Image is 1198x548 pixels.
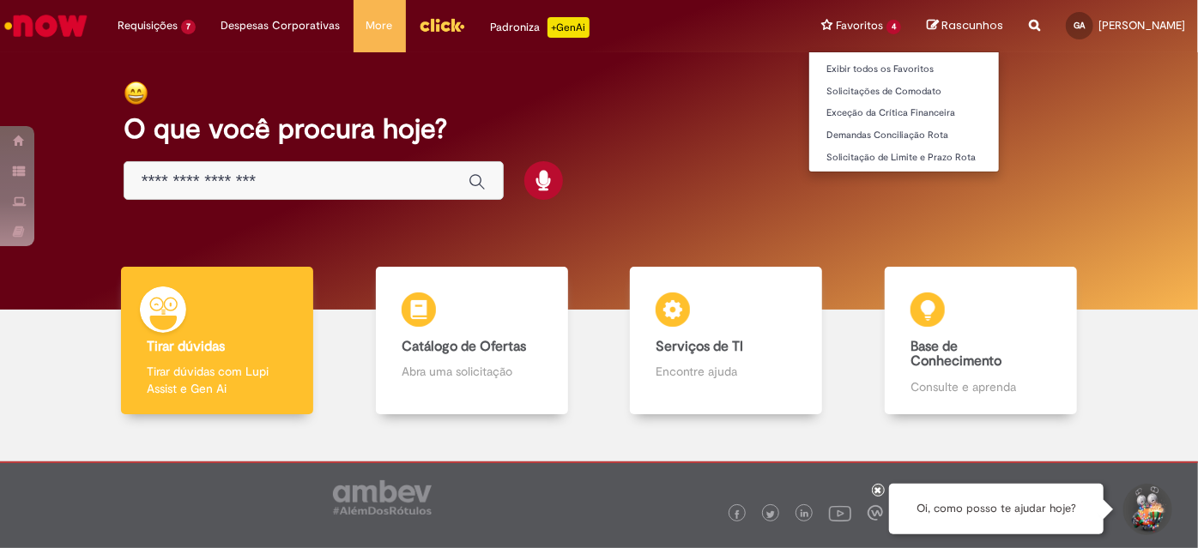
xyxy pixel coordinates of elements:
[1098,18,1185,33] span: [PERSON_NAME]
[402,338,526,355] b: Catálogo de Ofertas
[656,338,743,355] b: Serviços de TI
[886,20,901,34] span: 4
[809,82,999,101] a: Solicitações de Comodato
[801,509,809,520] img: logo_footer_linkedin.png
[656,363,796,380] p: Encontre ajuda
[1121,484,1172,535] button: Iniciar Conversa de Suporte
[889,484,1104,534] div: Oi, como posso te ajudar hoje?
[808,51,1000,172] ul: Favoritos
[1074,20,1086,31] span: GA
[124,114,1074,144] h2: O que você procura hoje?
[911,378,1051,395] p: Consulte e aprenda
[809,104,999,123] a: Exceção da Crítica Financeira
[221,17,341,34] span: Despesas Corporativas
[941,17,1003,33] span: Rascunhos
[366,17,393,34] span: More
[333,480,432,515] img: logo_footer_ambev_rotulo_gray.png
[766,510,775,519] img: logo_footer_twitter.png
[927,18,1003,34] a: Rascunhos
[147,338,225,355] b: Tirar dúvidas
[829,502,851,524] img: logo_footer_youtube.png
[118,17,178,34] span: Requisições
[911,338,1001,370] b: Base de Conhecimento
[809,148,999,167] a: Solicitação de Limite e Prazo Rota
[124,81,148,105] img: happy-face.png
[90,267,345,415] a: Tirar dúvidas Tirar dúvidas com Lupi Assist e Gen Ai
[419,12,465,38] img: click_logo_yellow_360x200.png
[868,505,883,521] img: logo_footer_workplace.png
[836,17,883,34] span: Favoritos
[854,267,1109,415] a: Base de Conhecimento Consulte e aprenda
[181,20,196,34] span: 7
[733,510,741,519] img: logo_footer_facebook.png
[2,9,90,43] img: ServiceNow
[402,363,542,380] p: Abra uma solicitação
[599,267,854,415] a: Serviços de TI Encontre ajuda
[809,60,999,79] a: Exibir todos os Favoritos
[147,363,287,397] p: Tirar dúvidas com Lupi Assist e Gen Ai
[809,126,999,145] a: Demandas Conciliação Rota
[548,17,590,38] p: +GenAi
[491,17,590,38] div: Padroniza
[345,267,600,415] a: Catálogo de Ofertas Abra uma solicitação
